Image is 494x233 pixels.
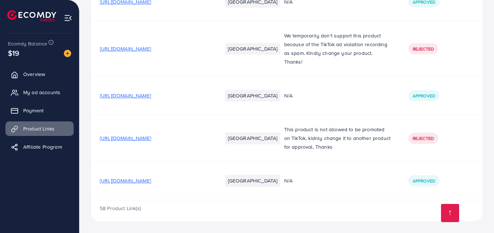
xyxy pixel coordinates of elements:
span: Payment [23,107,44,114]
span: Overview [23,71,45,78]
span: 58 Product Link(s) [100,205,141,212]
iframe: Chat [463,200,489,228]
span: [URL][DOMAIN_NAME] [100,45,151,52]
span: [URL][DOMAIN_NAME] [100,92,151,99]
li: [GEOGRAPHIC_DATA] [225,90,281,101]
li: [GEOGRAPHIC_DATA] [225,132,281,144]
p: We temporarily don't support this product because of the TikTok ad violation recording as spam. K... [284,31,391,66]
a: My ad accounts [5,85,74,100]
span: Product Links [23,125,54,132]
span: Approved [413,93,435,99]
span: Approved [413,178,435,184]
span: Rejected [413,46,434,52]
li: [GEOGRAPHIC_DATA] [225,43,281,55]
img: image [64,50,71,57]
span: $19 [6,45,21,61]
p: This product is not allowed to be promoted on TikTok, kidnly change it to another product for app... [284,125,391,151]
span: N/A [284,177,293,184]
span: [URL][DOMAIN_NAME] [100,134,151,142]
img: menu [64,14,72,22]
a: Product Links [5,121,74,136]
img: logo [7,10,56,21]
a: Payment [5,103,74,118]
span: My ad accounts [23,89,60,96]
span: [URL][DOMAIN_NAME] [100,177,151,184]
a: Affiliate Program [5,140,74,154]
span: Affiliate Program [23,143,62,150]
a: Overview [5,67,74,81]
li: [GEOGRAPHIC_DATA] [225,175,281,186]
span: Ecomdy Balance [8,40,47,47]
span: N/A [284,92,293,99]
span: Rejected [413,135,434,141]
